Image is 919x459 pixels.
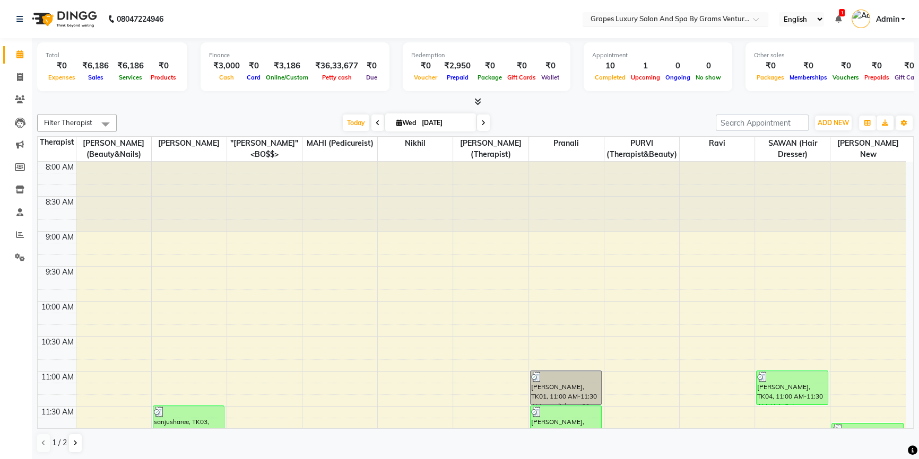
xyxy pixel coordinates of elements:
[44,162,76,173] div: 8:00 AM
[862,74,892,81] span: Prepaids
[716,114,809,131] input: Search Appointment
[875,14,899,25] span: Admin
[152,137,227,150] span: [PERSON_NAME]
[244,74,263,81] span: Card
[529,137,604,150] span: pranali
[38,137,76,148] div: Therapist
[113,60,148,72] div: ₹6,186
[754,74,787,81] span: Packages
[311,60,362,72] div: ₹36,33,677
[680,137,755,150] span: ravi
[44,267,76,278] div: 9:30 AM
[263,60,311,72] div: ₹3,186
[818,119,849,127] span: ADD NEW
[604,137,679,161] span: PURVI (therapist&Beauty)
[693,60,724,72] div: 0
[343,114,369,131] span: Today
[419,115,472,131] input: 2025-09-03
[440,60,475,72] div: ₹2,950
[209,51,381,60] div: Finance
[39,337,76,348] div: 10:30 AM
[505,74,539,81] span: Gift Cards
[244,60,263,72] div: ₹0
[46,51,179,60] div: Total
[363,74,380,81] span: Due
[693,74,724,81] span: No show
[835,14,841,24] a: 1
[475,74,505,81] span: Package
[787,74,830,81] span: Memberships
[394,119,419,127] span: Wed
[117,4,163,34] b: 08047224946
[227,137,302,161] span: "[PERSON_NAME]'' <BO$$>
[754,60,787,72] div: ₹0
[216,74,237,81] span: Cash
[444,74,471,81] span: Prepaid
[411,74,440,81] span: Voucher
[46,60,78,72] div: ₹0
[757,371,828,404] div: [PERSON_NAME], TK04, 11:00 AM-11:30 AM, Hair Cut [DEMOGRAPHIC_DATA] (30 mins)
[815,116,852,130] button: ADD NEW
[52,437,67,448] span: 1 / 2
[362,60,381,72] div: ₹0
[539,74,562,81] span: Wallet
[39,372,76,383] div: 11:00 AM
[44,232,76,243] div: 9:00 AM
[116,74,145,81] span: Services
[148,74,179,81] span: Products
[628,74,663,81] span: Upcoming
[27,4,100,34] img: logo
[755,137,830,161] span: SAWAN (hair dresser)
[592,74,628,81] span: Completed
[539,60,562,72] div: ₹0
[209,60,244,72] div: ₹3,000
[830,74,862,81] span: Vouchers
[862,60,892,72] div: ₹0
[39,302,76,313] div: 10:00 AM
[628,60,663,72] div: 1
[411,60,440,72] div: ₹0
[787,60,830,72] div: ₹0
[76,137,151,161] span: [PERSON_NAME] (beauty&nails)
[475,60,505,72] div: ₹0
[830,137,906,161] span: [PERSON_NAME] new
[78,60,113,72] div: ₹6,186
[44,118,92,127] span: Filter Therapist
[378,137,453,150] span: nikhil
[148,60,179,72] div: ₹0
[531,371,602,404] div: [PERSON_NAME], TK01, 11:00 AM-11:30 AM, swedish spa 30 min
[505,60,539,72] div: ₹0
[263,74,311,81] span: Online/Custom
[663,74,693,81] span: Ongoing
[411,51,562,60] div: Redemption
[39,407,76,418] div: 11:30 AM
[44,197,76,208] div: 8:30 AM
[839,9,845,16] span: 1
[153,406,224,439] div: sanjusharee, TK03, 11:30 AM-12:00 PM, Blow Dry With Outcurls/ Straight (30 mins)
[592,60,628,72] div: 10
[852,10,870,28] img: Admin
[319,74,354,81] span: Petty cash
[453,137,528,161] span: [PERSON_NAME] (Therapist)
[830,60,862,72] div: ₹0
[663,60,693,72] div: 0
[302,137,377,150] span: MAHI (pedicureist)
[46,74,78,81] span: Expenses
[85,74,106,81] span: Sales
[592,51,724,60] div: Appointment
